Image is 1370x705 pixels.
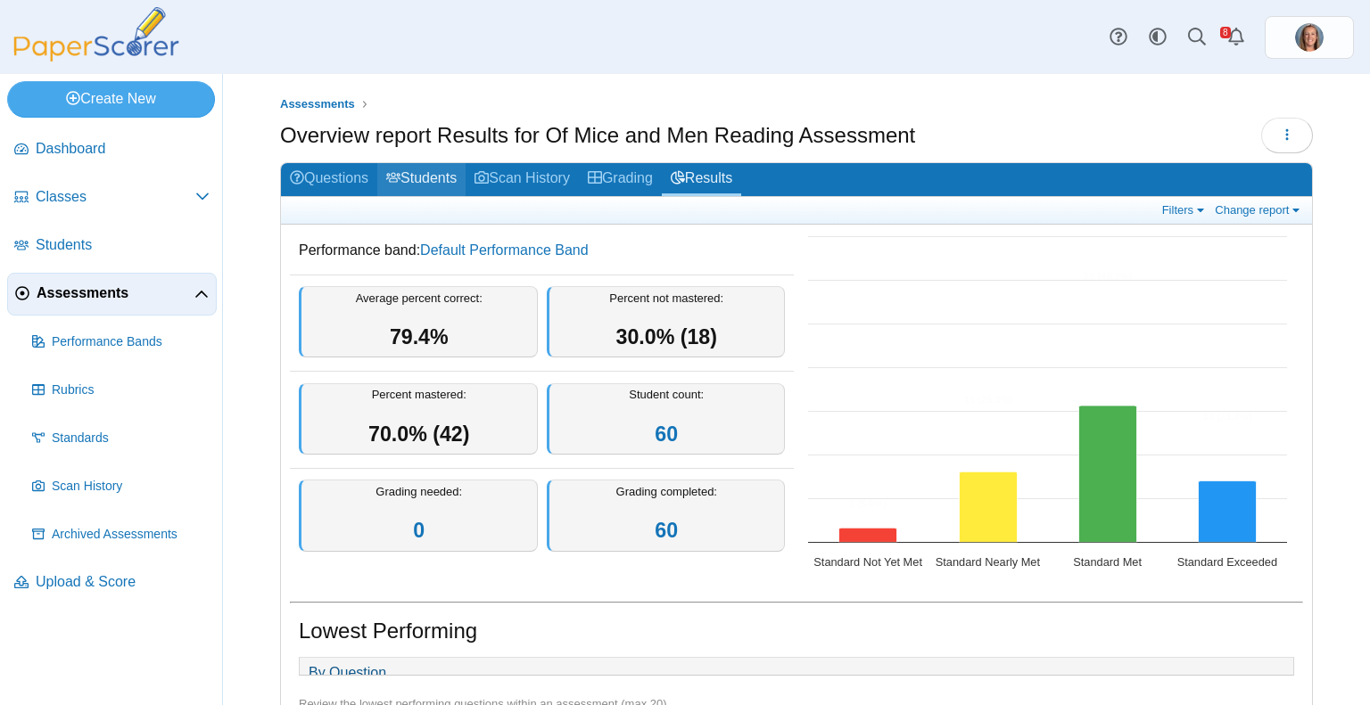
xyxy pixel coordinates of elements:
text: 29 (48.3%) [1084,271,1133,282]
div: Percent not mastered: [547,286,786,358]
div: Grading completed: [547,480,786,552]
dd: Performance band: [290,227,794,274]
span: Dashboard [36,139,210,159]
path: Standard Nearly Met, 15. Overall Assessment Performance. [960,472,1018,543]
a: Create New [7,81,215,117]
text: 13 (21.7%) [1203,411,1252,422]
a: Archived Assessments [25,513,217,556]
span: 79.4% [390,325,449,348]
span: Archived Assessments [52,526,210,544]
a: Performance Bands [25,321,217,364]
a: 0 [413,519,425,542]
h1: Lowest Performing [299,616,477,646]
span: Upload & Score [36,572,210,592]
a: Dashboard [7,128,217,171]
a: Rubrics [25,369,217,412]
span: Scan History [52,478,210,496]
div: Grading needed: [299,480,538,552]
a: Scan History [25,465,217,508]
path: Standard Met, 29. Overall Assessment Performance. [1079,406,1137,542]
div: Percent mastered: [299,383,538,455]
img: PaperScorer [7,7,186,61]
svg: Interactive chart [799,227,1296,584]
a: Classes [7,176,217,219]
h1: Overview report Results for Of Mice and Men Reading Assessment [280,120,915,151]
a: Upload & Score [7,562,217,604]
span: Rubrics [52,381,210,399]
text: Standard Nearly Met [936,555,1041,569]
text: 15 (25.0%) [964,394,1013,405]
span: Performance Bands [52,333,210,351]
a: Filters [1158,202,1212,217]
a: Results [662,163,741,196]
a: By Question [300,658,395,688]
a: Alerts [1217,18,1256,57]
a: Assessments [7,273,217,316]
a: ps.WNEQT33M2D3P2Tkp [1265,16,1354,59]
div: Average percent correct: [299,286,538,358]
span: Classes [36,187,195,207]
a: 60 [655,422,678,446]
path: Standard Not Yet Met, 3. Overall Assessment Performance. [839,529,897,543]
text: Standard Exceeded [1177,555,1277,569]
text: Standard Not Yet Met [813,555,922,569]
div: Chart. Highcharts interactive chart. [799,227,1303,584]
a: PaperScorer [7,49,186,64]
span: Assessments [280,97,355,111]
span: Samantha Sutphin - MRH Faculty [1295,23,1324,52]
text: 3 (5.0%) [849,498,887,509]
a: Scan History [466,163,579,196]
span: 70.0% (42) [368,422,469,446]
a: Change report [1210,202,1308,217]
path: Standard Exceeded, 13. Overall Assessment Performance. [1199,481,1257,543]
a: 60 [655,519,678,542]
a: Standards [25,417,217,460]
a: Questions [281,163,377,196]
a: Assessments [276,94,359,116]
span: Students [36,235,210,255]
div: Student count: [547,383,786,455]
img: ps.WNEQT33M2D3P2Tkp [1295,23,1324,52]
span: Standards [52,430,210,447]
a: Students [377,163,466,196]
a: Students [7,225,217,267]
a: Grading [579,163,662,196]
span: Assessments [37,283,194,303]
span: 30.0% (18) [616,325,717,348]
a: Default Performance Band [420,242,589,258]
text: Standard Met [1073,555,1142,569]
